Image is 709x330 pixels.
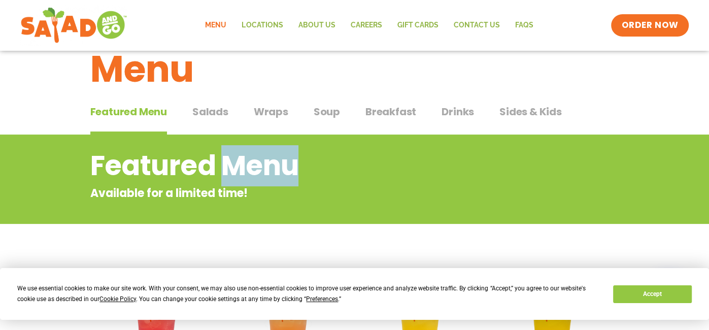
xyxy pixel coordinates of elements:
[499,104,562,119] span: Sides & Kids
[343,14,389,37] a: Careers
[306,295,338,303] span: Preferences
[234,14,290,37] a: Locations
[99,295,136,303] span: Cookie Policy
[90,101,619,135] div: Tabbed content
[90,145,537,186] h2: Featured Menu
[613,285,691,303] button: Accept
[17,283,601,305] div: We use essential cookies to make our site work. With your consent, we may also use non-essential ...
[442,104,474,119] span: Drinks
[507,14,541,37] a: FAQs
[90,104,167,119] span: Featured Menu
[90,185,537,202] p: Available for a limited time!
[20,5,127,46] img: new-SAG-logo-768×292
[254,104,288,119] span: Wraps
[197,14,541,37] nav: Menu
[197,14,234,37] a: Menu
[611,14,688,37] a: ORDER NOW
[621,19,678,31] span: ORDER NOW
[192,104,228,119] span: Salads
[290,14,343,37] a: About Us
[314,104,340,119] span: Soup
[446,14,507,37] a: Contact Us
[90,42,619,96] h1: Menu
[365,104,416,119] span: Breakfast
[389,14,446,37] a: GIFT CARDS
